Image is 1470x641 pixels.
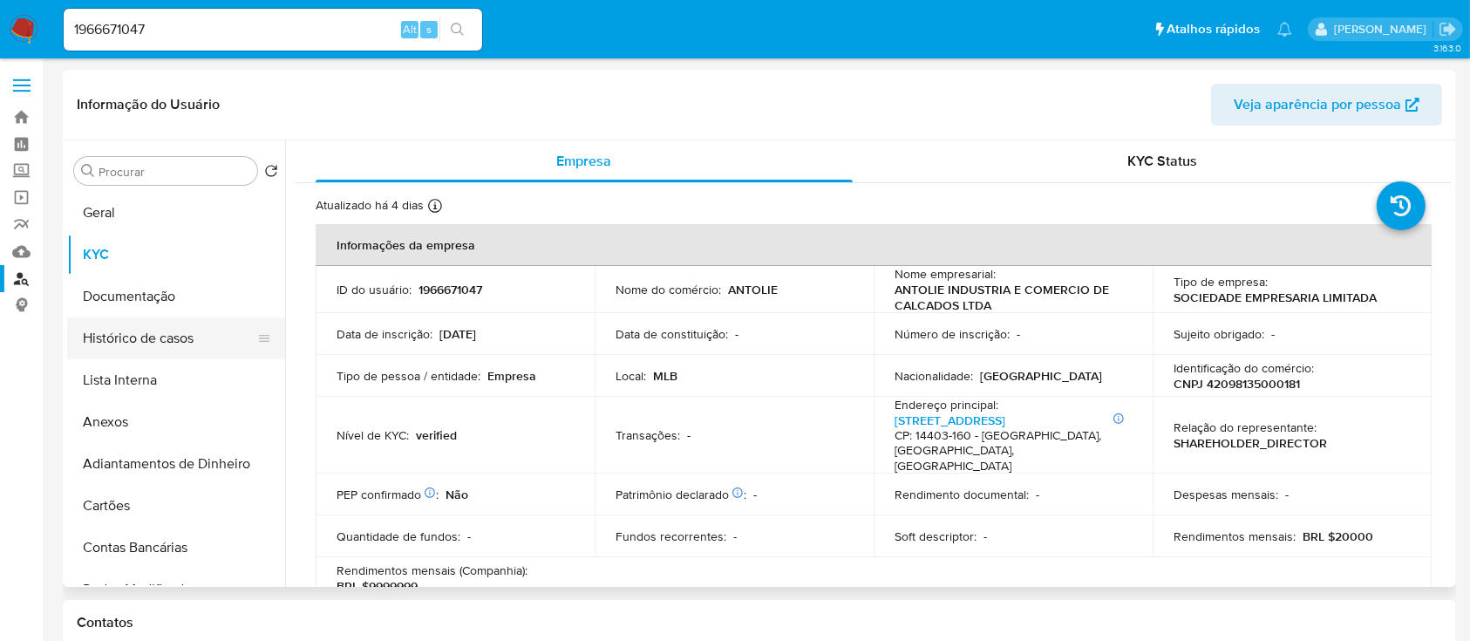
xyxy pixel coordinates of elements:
p: Local : [616,368,646,384]
p: Nome do comércio : [616,282,721,297]
a: Notificações [1277,22,1292,37]
p: Endereço principal : [895,397,998,413]
p: Número de inscrição : [895,326,1010,342]
span: Alt [403,21,417,38]
button: Veja aparência por pessoa [1211,84,1442,126]
p: - [753,487,757,502]
button: Procurar [81,164,95,178]
p: - [1285,487,1289,502]
a: [STREET_ADDRESS] [895,412,1005,429]
p: Data de constituição : [616,326,728,342]
span: s [426,21,432,38]
button: Lista Interna [67,359,285,401]
button: Retornar ao pedido padrão [264,164,278,183]
p: Patrimônio declarado : [616,487,746,502]
p: Quantidade de fundos : [337,528,460,544]
h1: Contatos [77,614,1442,631]
p: Transações : [616,427,680,443]
p: 1966671047 [419,282,482,297]
p: ANTOLIE INDUSTRIA E COMERCIO DE CALCADOS LTDA [895,282,1125,313]
button: Anexos [67,401,285,443]
a: Sair [1439,20,1457,38]
p: Tipo de pessoa / entidade : [337,368,480,384]
p: ID do usuário : [337,282,412,297]
p: Sujeito obrigado : [1174,326,1264,342]
p: - [1017,326,1020,342]
p: Rendimentos mensais : [1174,528,1296,544]
p: - [733,528,737,544]
button: Cartões [67,485,285,527]
p: Despesas mensais : [1174,487,1278,502]
span: Veja aparência por pessoa [1234,84,1401,126]
p: Rendimento documental : [895,487,1029,502]
p: Tipo de empresa : [1174,274,1268,290]
p: - [983,528,987,544]
p: [GEOGRAPHIC_DATA] [980,368,1102,384]
button: Contas Bancárias [67,527,285,569]
span: Empresa [556,151,611,171]
button: Histórico de casos [67,317,271,359]
p: BRL $9999999 [337,578,418,594]
p: CNPJ 42098135000181 [1174,376,1300,392]
p: - [687,427,691,443]
button: Dados Modificados [67,569,285,610]
p: Soft descriptor : [895,528,977,544]
p: verified [416,427,457,443]
p: Nível de KYC : [337,427,409,443]
button: Documentação [67,276,285,317]
button: Geral [67,192,285,234]
p: ANTOLIE [728,282,778,297]
th: Informações da empresa [316,224,1432,266]
p: PEP confirmado : [337,487,439,502]
h1: Informação do Usuário [77,96,220,113]
p: [DATE] [439,326,476,342]
p: - [467,528,471,544]
p: Data de inscrição : [337,326,432,342]
span: Atalhos rápidos [1167,20,1260,38]
p: BRL $20000 [1303,528,1373,544]
p: Empresa [487,368,536,384]
input: Procurar [99,164,250,180]
p: Identificação do comércio : [1174,360,1314,376]
button: KYC [67,234,285,276]
p: SHAREHOLDER_DIRECTOR [1174,435,1327,451]
p: Fundos recorrentes : [616,528,726,544]
p: Relação do representante : [1174,419,1317,435]
p: Atualizado há 4 dias [316,197,424,214]
p: anna.almeida@mercadopago.com.br [1334,21,1433,38]
button: Adiantamentos de Dinheiro [67,443,285,485]
h4: CP: 14403-160 - [GEOGRAPHIC_DATA], [GEOGRAPHIC_DATA], [GEOGRAPHIC_DATA] [895,428,1125,474]
p: Não [446,487,468,502]
input: Pesquise usuários ou casos... [64,18,482,41]
p: SOCIEDADE EMPRESARIA LIMITADA [1174,290,1377,305]
p: Nacionalidade : [895,368,973,384]
p: - [735,326,738,342]
p: - [1271,326,1275,342]
p: MLB [653,368,677,384]
p: - [1036,487,1039,502]
p: Rendimentos mensais (Companhia) : [337,563,527,578]
span: KYC Status [1127,151,1197,171]
button: search-icon [439,17,475,42]
p: Nome empresarial : [895,266,996,282]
